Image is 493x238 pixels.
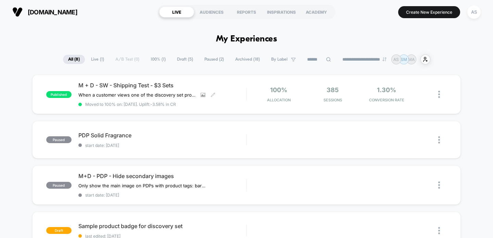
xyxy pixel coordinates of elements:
img: close [438,181,440,189]
div: LIVE [159,7,194,17]
span: 100% ( 1 ) [146,55,171,64]
span: Archived ( 18 ) [230,55,265,64]
span: paused [46,136,72,143]
span: 100% [270,86,287,93]
span: 385 [327,86,339,93]
div: ACADEMY [299,7,334,17]
p: MA [408,57,415,62]
span: All ( 8 ) [63,55,85,64]
p: AS [393,57,399,62]
img: end [382,57,387,61]
span: start date: [DATE] [78,192,246,198]
span: [DOMAIN_NAME] [28,9,77,16]
img: close [438,136,440,143]
div: REPORTS [229,7,264,17]
span: When a customer views one of the discovery set products, the free shipping banner at the top is h... [78,92,195,98]
h1: My Experiences [216,34,277,44]
img: close [438,227,440,234]
span: draft [46,227,72,234]
span: Allocation [267,98,291,102]
span: Only show the main image on PDPs with product tags: bar soap, deo, oil. [78,183,205,188]
div: INSPIRATIONS [264,7,299,17]
span: Sample product badge for discovery set [78,223,246,229]
div: AS [467,5,481,19]
span: M+D - PDP - Hide secondary images [78,173,246,179]
span: Paused ( 2 ) [199,55,229,64]
span: published [46,91,72,98]
img: Visually logo [12,7,23,17]
button: Create New Experience [398,6,460,18]
span: PDP Solid Fragrance [78,132,246,139]
span: Draft ( 5 ) [172,55,198,64]
span: 1.30% [377,86,396,93]
button: [DOMAIN_NAME] [10,7,79,17]
span: start date: [DATE] [78,143,246,148]
img: close [438,91,440,98]
span: Moved to 100% on: [DATE] . Uplift: -3.58% in CR [85,102,176,107]
span: Live ( 1 ) [86,55,109,64]
span: By Label [271,57,288,62]
div: AUDIENCES [194,7,229,17]
button: AS [465,5,483,19]
p: SM [401,57,407,62]
span: CONVERSION RATE [362,98,412,102]
span: M + D - SW - Shipping Test - $3 Sets [78,82,246,89]
span: Sessions [307,98,358,102]
span: paused [46,182,72,189]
